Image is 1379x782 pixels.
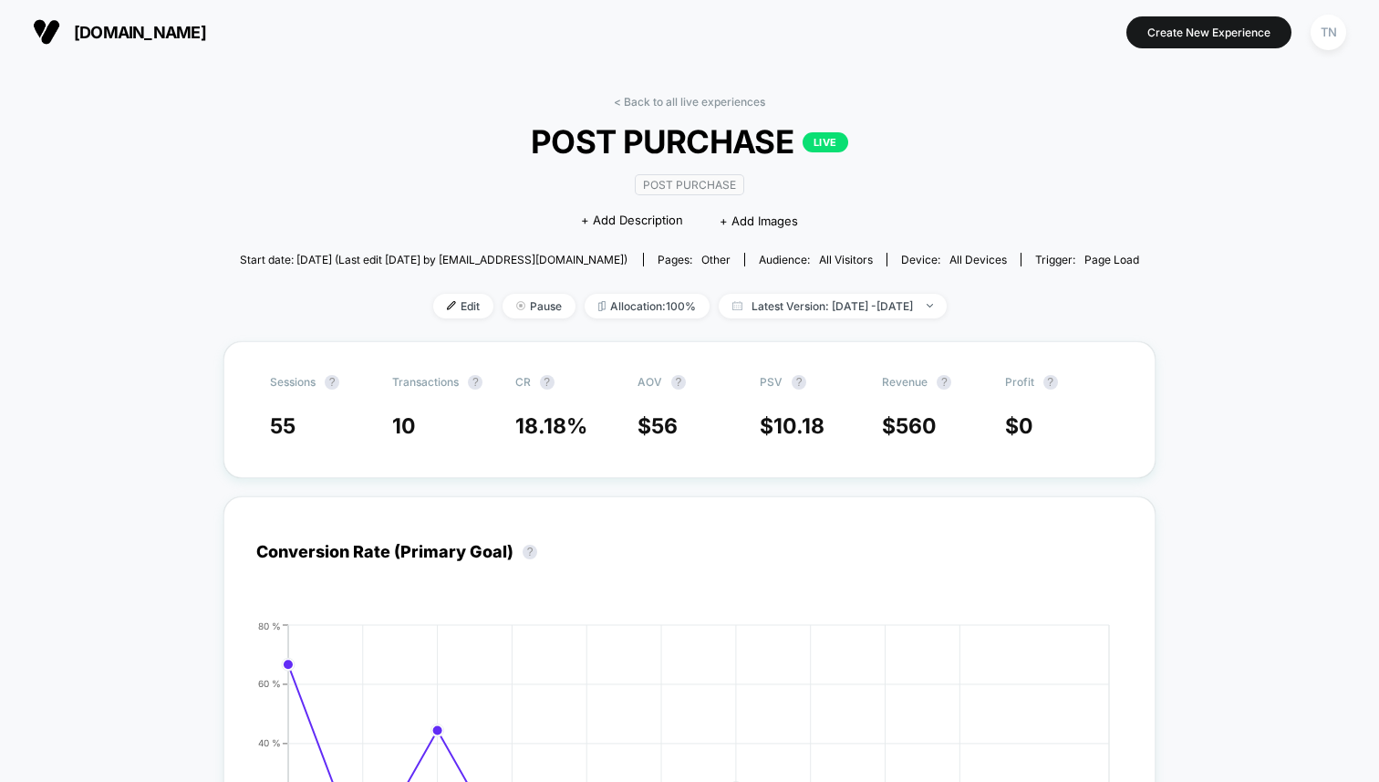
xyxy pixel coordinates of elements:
[658,253,731,266] div: Pages:
[1043,375,1058,390] button: ?
[882,413,937,439] span: $
[1305,14,1352,51] button: TN
[258,737,281,748] tspan: 40 %
[882,375,928,389] span: Revenue
[760,375,783,389] span: PSV
[1311,15,1346,50] div: TN
[598,301,606,311] img: rebalance
[732,301,742,310] img: calendar
[896,413,937,439] span: 560
[937,375,951,390] button: ?
[585,294,710,318] span: Allocation: 100%
[325,375,339,390] button: ?
[1005,413,1033,439] span: $
[760,413,824,439] span: $
[651,413,678,439] span: 56
[581,212,683,230] span: + Add Description
[540,375,555,390] button: ?
[792,375,806,390] button: ?
[1005,375,1034,389] span: Profit
[240,253,627,266] span: Start date: [DATE] (Last edit [DATE] by [EMAIL_ADDRESS][DOMAIN_NAME])
[27,17,212,47] button: [DOMAIN_NAME]
[256,542,546,561] div: Conversion Rate (Primary Goal)
[503,294,575,318] span: Pause
[1084,253,1139,266] span: Page Load
[803,132,848,152] p: LIVE
[433,294,493,318] span: Edit
[949,253,1007,266] span: all devices
[720,214,798,228] span: + Add Images
[392,375,459,389] span: Transactions
[258,620,281,631] tspan: 80 %
[515,413,587,439] span: 18.18 %
[258,678,281,689] tspan: 60 %
[638,413,678,439] span: $
[886,253,1021,266] span: Device:
[392,413,416,439] span: 10
[819,253,873,266] span: All Visitors
[635,174,744,195] span: Post Purchase
[270,413,295,439] span: 55
[1019,413,1033,439] span: 0
[515,375,531,389] span: CR
[701,253,731,266] span: other
[1035,253,1139,266] div: Trigger:
[638,375,662,389] span: AOV
[671,375,686,390] button: ?
[1126,16,1291,48] button: Create New Experience
[447,301,456,310] img: edit
[614,95,765,109] a: < Back to all live experiences
[516,301,525,310] img: end
[927,304,933,308] img: end
[759,253,873,266] div: Audience:
[773,413,824,439] span: 10.18
[74,23,206,42] span: [DOMAIN_NAME]
[523,545,537,559] button: ?
[468,375,482,390] button: ?
[285,122,1094,161] span: POST PURCHASE
[33,18,60,46] img: Visually logo
[270,375,316,389] span: Sessions
[719,294,947,318] span: Latest Version: [DATE] - [DATE]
